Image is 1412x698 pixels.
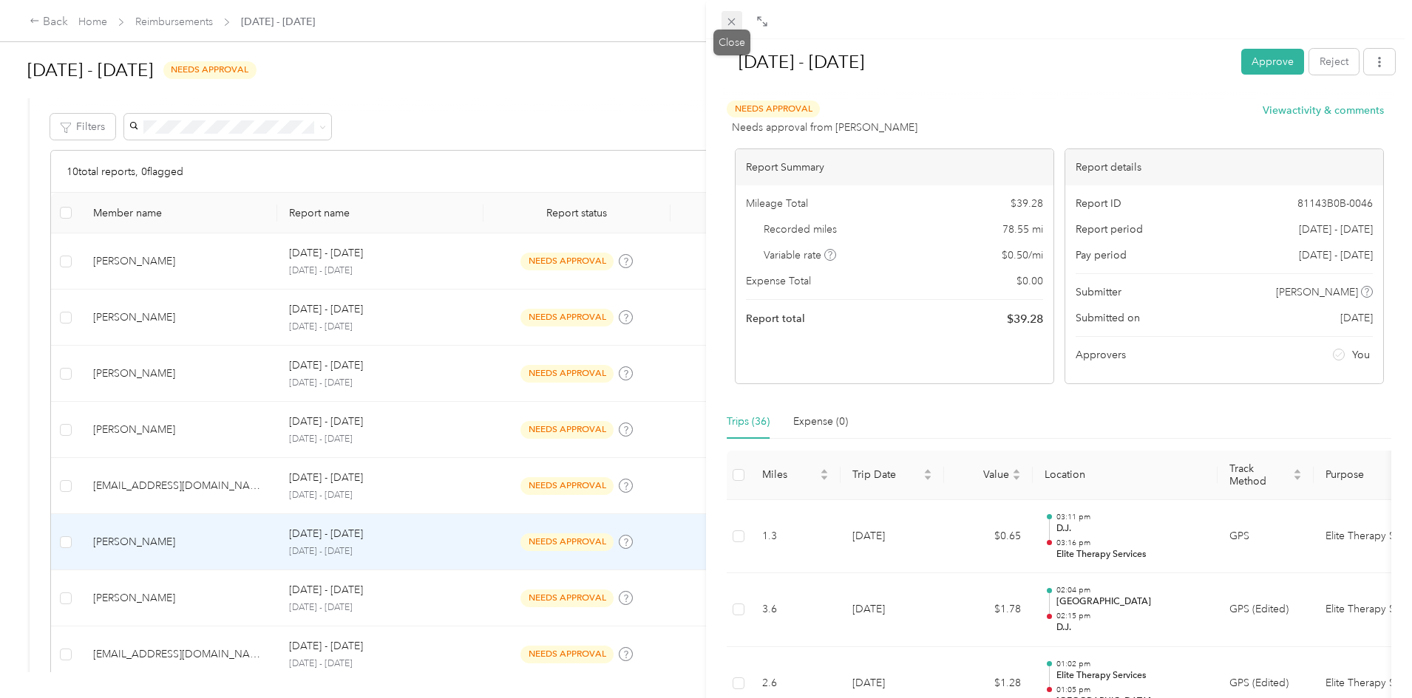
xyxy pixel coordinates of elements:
span: caret-up [820,467,829,476]
span: Trip Date [852,468,920,481]
span: Purpose [1326,468,1401,481]
p: [GEOGRAPHIC_DATA] [1056,595,1206,609]
p: 01:05 pm [1056,685,1206,695]
td: 1.3 [750,500,841,574]
span: $ 39.28 [1011,196,1043,211]
span: Track Method [1229,462,1290,487]
button: Reject [1309,49,1359,75]
td: 3.6 [750,573,841,647]
span: [DATE] - [DATE] [1299,247,1373,263]
span: Value [956,468,1009,481]
span: caret-up [923,467,932,476]
span: Approvers [1076,347,1126,363]
span: Report period [1076,222,1143,237]
iframe: Everlance-gr Chat Button Frame [1329,615,1412,698]
span: caret-down [820,473,829,482]
span: caret-down [1293,473,1302,482]
span: caret-up [1012,467,1021,476]
p: 03:11 pm [1056,512,1206,522]
span: caret-down [1012,473,1021,482]
span: Recorded miles [764,222,837,237]
span: $ 39.28 [1007,310,1043,328]
span: Variable rate [764,247,836,263]
th: Track Method [1218,451,1314,500]
span: Mileage Total [746,196,808,211]
h1: Aug 1 - 31, 2025 [723,44,1231,80]
span: [PERSON_NAME] [1276,284,1358,300]
td: $1.78 [944,573,1033,647]
span: Report ID [1076,196,1121,211]
td: GPS (Edited) [1218,573,1314,647]
p: D.J. [1056,621,1206,634]
td: [DATE] [841,500,944,574]
p: 02:04 pm [1056,585,1206,595]
span: 81143B0B-0046 [1297,196,1373,211]
td: $0.65 [944,500,1033,574]
span: Submitted on [1076,310,1140,326]
span: Miles [762,468,817,481]
button: Approve [1241,49,1304,75]
th: Value [944,451,1033,500]
p: 02:15 pm [1056,611,1206,621]
span: $ 0.00 [1016,273,1043,289]
td: GPS [1218,500,1314,574]
div: Expense (0) [793,414,848,430]
span: [DATE] [1340,310,1373,326]
th: Trip Date [841,451,944,500]
p: Elite Therapy Services [1056,669,1206,682]
span: Pay period [1076,247,1127,263]
span: caret-up [1293,467,1302,476]
span: [DATE] - [DATE] [1299,222,1373,237]
th: Location [1033,451,1218,500]
p: 01:02 pm [1056,659,1206,669]
span: $ 0.50 / mi [1002,247,1043,263]
span: Needs Approval [727,100,820,117]
div: Report Summary [736,149,1053,185]
p: Elite Therapy Services [1056,548,1206,561]
span: 78.55 mi [1002,222,1043,237]
p: D.J. [1056,522,1206,536]
td: [DATE] [841,573,944,647]
th: Miles [750,451,841,500]
span: You [1352,347,1370,363]
div: Close [713,30,750,55]
div: Trips (36) [727,414,770,430]
p: 03:16 pm [1056,538,1206,548]
span: caret-down [923,473,932,482]
button: Viewactivity & comments [1263,103,1384,118]
div: Report details [1065,149,1383,185]
span: Report total [746,311,805,326]
span: Submitter [1076,284,1121,300]
span: Needs approval from [PERSON_NAME] [732,120,917,135]
span: Expense Total [746,273,811,289]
